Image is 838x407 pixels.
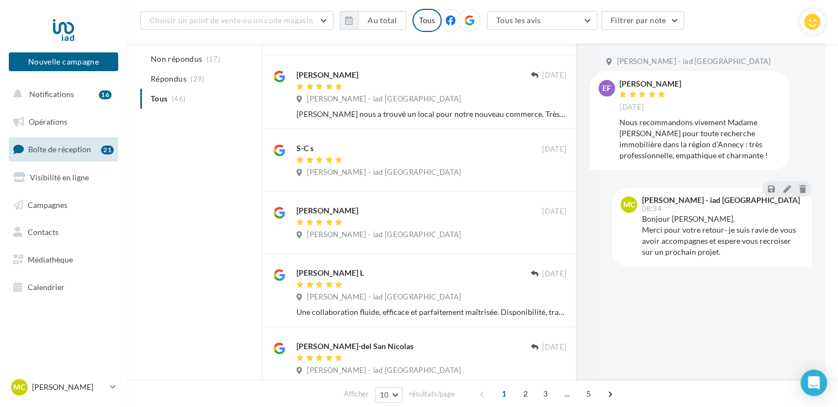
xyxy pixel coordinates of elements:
[101,146,114,154] div: 21
[13,382,25,393] span: MC
[29,89,74,99] span: Notifications
[7,166,120,189] a: Visibilité en ligne
[32,382,105,393] p: [PERSON_NAME]
[412,9,442,32] div: Tous
[307,168,461,178] span: [PERSON_NAME] - iad [GEOGRAPHIC_DATA]
[7,110,120,133] a: Opérations
[7,248,120,271] a: Médiathèque
[307,94,461,104] span: [PERSON_NAME] - iad [GEOGRAPHIC_DATA]
[296,109,566,120] div: [PERSON_NAME] nous a trouvé un local pour notre nouveau commerce. Très pro et réactive, vous pouv...
[7,83,116,106] button: Notifications 16
[99,90,112,99] div: 16
[151,73,187,84] span: Répondus
[140,11,333,30] button: Choisir un point de vente ou un code magasin
[380,390,389,399] span: 10
[29,117,67,126] span: Opérations
[206,55,220,63] span: (17)
[495,385,513,403] span: 1
[190,74,204,83] span: (29)
[617,57,771,67] span: [PERSON_NAME] - iad [GEOGRAPHIC_DATA]
[542,207,566,217] span: [DATE]
[296,143,314,154] div: S-C s
[296,341,413,352] div: [PERSON_NAME]-del San Nicolas
[30,173,89,182] span: Visibilité en ligne
[9,52,118,71] button: Nouvelle campagne
[619,80,681,88] div: [PERSON_NAME]
[641,196,799,204] div: [PERSON_NAME] - iad [GEOGRAPHIC_DATA]
[307,292,461,302] span: [PERSON_NAME] - iad [GEOGRAPHIC_DATA]
[580,385,597,403] span: 5
[296,205,358,216] div: [PERSON_NAME]
[9,377,118,398] a: MC [PERSON_NAME]
[517,385,534,403] span: 2
[487,11,597,30] button: Tous les avis
[296,307,566,318] div: Une collaboration fluide, efficace et parfaitement maîtrisée. Disponibilité, transparence et fiab...
[542,144,566,154] span: [DATE]
[619,103,644,113] span: [DATE]
[7,194,120,217] a: Campagnes
[28,227,59,237] span: Contacts
[542,342,566,352] span: [DATE]
[602,83,611,94] span: EF
[7,137,120,161] a: Boîte de réception21
[307,366,461,376] span: [PERSON_NAME] - iad [GEOGRAPHIC_DATA]
[151,53,202,65] span: Non répondus
[641,213,803,258] div: Bonjour [PERSON_NAME]. Merci pour votre retour- je suis ravie de vous avoir accompagnes et espere...
[340,11,406,30] button: Au total
[496,15,541,25] span: Tous les avis
[28,282,65,292] span: Calendrier
[28,255,73,264] span: Médiathèque
[344,389,369,399] span: Afficher
[619,117,781,161] div: Nous recommandons vivement Madame [PERSON_NAME] pour toute recherche immobilière dans la région d...
[150,15,313,25] span: Choisir un point de vente ou un code magasin
[409,389,454,399] span: résultats/page
[307,230,461,240] span: [PERSON_NAME] - iad [GEOGRAPHIC_DATA]
[7,276,120,299] a: Calendrier
[7,221,120,244] a: Contacts
[296,380,566,391] div: Très con contact ! [PERSON_NAME] est une personne très professionnelle, à l’écoute et disponible!...
[800,369,827,396] div: Open Intercom Messenger
[296,69,358,81] div: [PERSON_NAME]
[601,11,685,30] button: Filtrer par note
[28,144,91,154] span: Boîte de réception
[358,11,406,30] button: Au total
[537,385,554,403] span: 3
[542,269,566,279] span: [DATE]
[542,71,566,81] span: [DATE]
[623,199,635,210] span: MC
[558,385,576,403] span: ...
[375,387,403,403] button: 10
[296,267,364,279] div: [PERSON_NAME] L
[641,205,662,212] span: 08:34
[28,200,67,209] span: Campagnes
